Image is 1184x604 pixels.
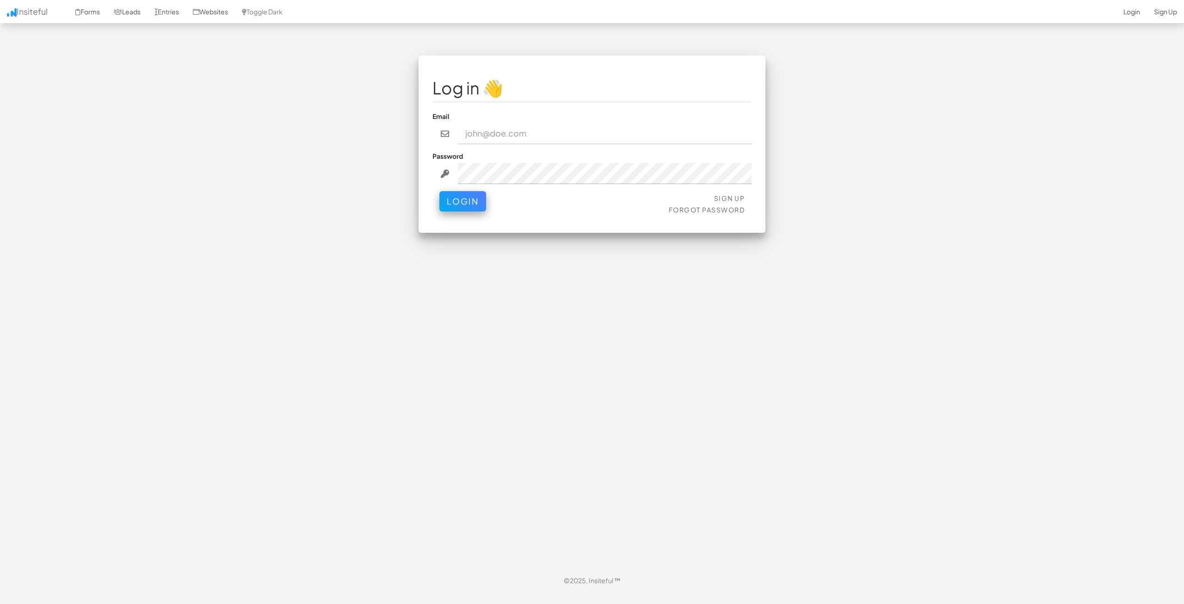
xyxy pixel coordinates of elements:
label: Email [432,112,450,121]
label: Password [432,151,463,161]
input: john@doe.com [458,123,752,144]
img: icon.png [7,8,17,17]
button: Login [439,191,486,212]
h1: Log in 👋 [432,79,752,97]
a: Forgot Password [669,205,745,214]
a: Sign Up [714,194,745,202]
